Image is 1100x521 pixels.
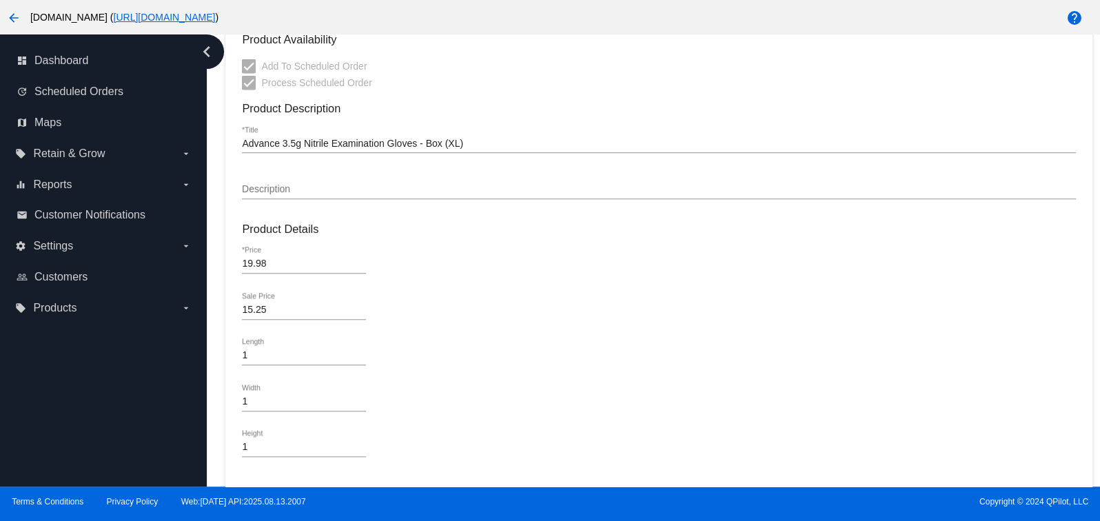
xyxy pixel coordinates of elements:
a: Web:[DATE] API:2025.08.13.2007 [181,497,306,507]
span: Products [33,302,77,314]
input: Length [242,350,366,361]
i: chevron_left [196,41,218,63]
i: people_outline [17,272,28,283]
i: arrow_drop_down [181,241,192,252]
span: Reports [33,178,72,191]
a: map Maps [17,112,192,134]
i: arrow_drop_down [181,303,192,314]
a: update Scheduled Orders [17,81,192,103]
a: dashboard Dashboard [17,50,192,72]
mat-icon: arrow_back [6,10,22,26]
i: local_offer [15,148,26,159]
input: Width [242,396,366,407]
span: Settings [33,240,73,252]
h3: Product Description [242,102,1075,115]
span: Add To Scheduled Order [261,58,367,74]
i: settings [15,241,26,252]
span: Customer Notifications [34,209,145,221]
span: [DOMAIN_NAME] ( ) [30,12,218,23]
i: dashboard [17,55,28,66]
i: arrow_drop_down [181,179,192,190]
a: people_outline Customers [17,266,192,288]
span: Retain & Grow [33,147,105,160]
span: Scheduled Orders [34,85,123,98]
i: map [17,117,28,128]
i: equalizer [15,179,26,190]
input: Description [242,184,1075,195]
i: email [17,210,28,221]
i: arrow_drop_down [181,148,192,159]
a: Terms & Conditions [12,497,83,507]
a: email Customer Notifications [17,204,192,226]
span: Dashboard [34,54,88,67]
h3: Product Availability [242,33,1075,46]
input: Sale Price [242,305,366,316]
span: Copyright © 2024 QPilot, LLC [562,497,1088,507]
input: *Title [242,139,1075,150]
i: local_offer [15,303,26,314]
span: Process Scheduled Order [261,74,371,91]
input: *Price [242,258,366,269]
a: [URL][DOMAIN_NAME] [113,12,215,23]
input: Height [242,442,366,453]
span: Maps [34,116,61,129]
i: update [17,86,28,97]
mat-icon: help [1066,10,1083,26]
a: Privacy Policy [107,497,159,507]
span: Customers [34,271,88,283]
h3: Product Details [242,223,1075,236]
